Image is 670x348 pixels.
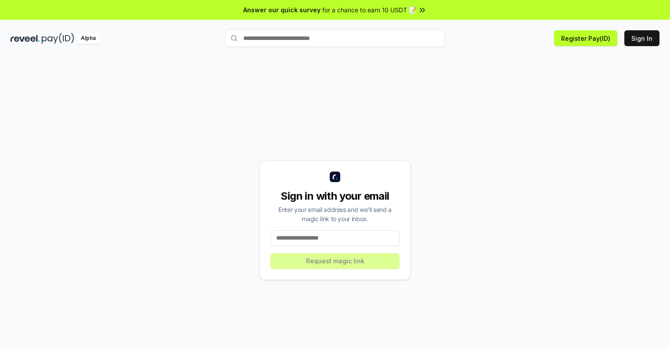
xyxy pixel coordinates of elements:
img: logo_small [330,172,340,182]
div: Enter your email address and we’ll send a magic link to your inbox. [270,205,400,223]
div: Sign in with your email [270,189,400,203]
button: Sign In [624,30,659,46]
div: Alpha [76,33,101,44]
img: reveel_dark [11,33,40,44]
span: Answer our quick survey [243,5,321,14]
span: for a chance to earn 10 USDT 📝 [322,5,416,14]
button: Register Pay(ID) [554,30,617,46]
img: pay_id [42,33,74,44]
